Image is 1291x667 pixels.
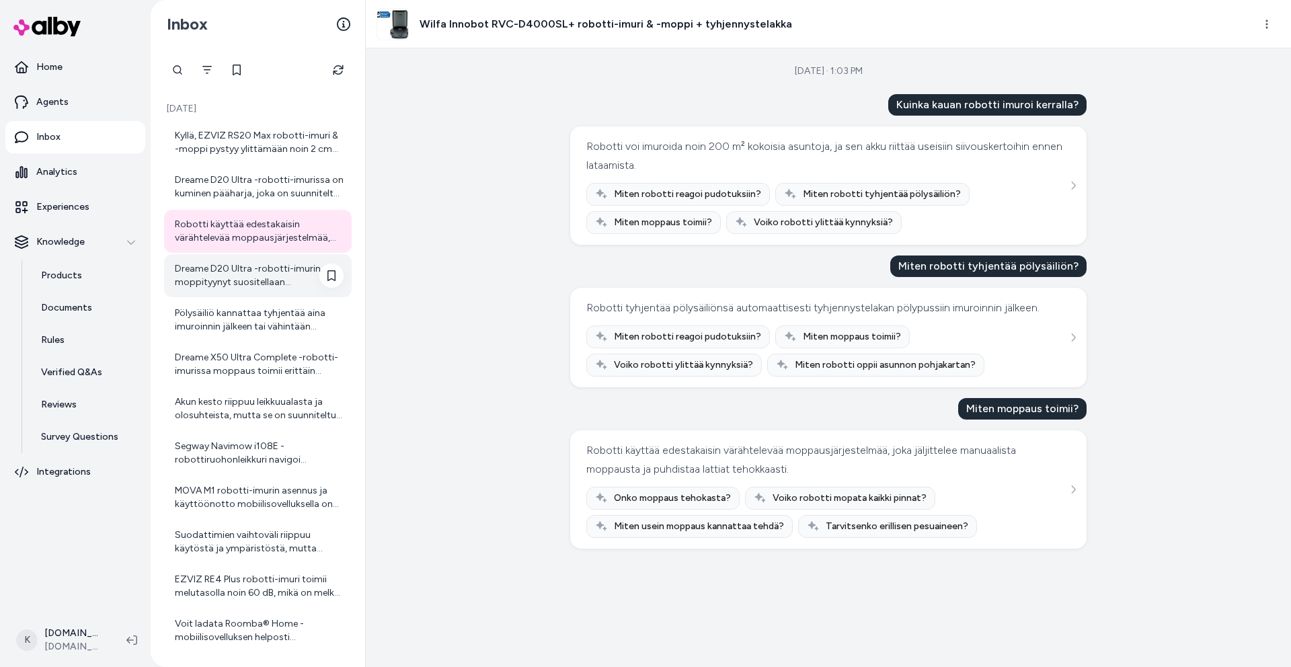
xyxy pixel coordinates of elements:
[5,456,145,488] a: Integrations
[175,307,344,333] div: Pölysäiliö kannattaa tyhjentää aina imuroinnin jälkeen tai vähintään säännöllisesti, jotta imurin...
[41,269,82,282] p: Products
[614,520,784,533] span: Miten usein moppaus kannattaa tehdä?
[44,640,105,654] span: [DOMAIN_NAME]
[175,262,344,289] div: Dreame D20 Ultra -robotti-imurin moppityynyt suositellaan vaihdettavaksi noin 1–3 kuukauden välei...
[958,398,1087,420] div: Miten moppaus toimii?
[5,191,145,223] a: Experiences
[36,200,89,214] p: Experiences
[175,351,344,378] div: Dreame X50 Ultra Complete -robotti-imurissa moppaus toimii erittäin tehokkaasti ja älykkäästi. Si...
[36,165,77,179] p: Analytics
[614,216,712,229] span: Miten moppaus toimii?
[586,299,1040,317] div: Robotti tyhjentää pölysäiliönsä automaattisesti tyhjennystelakan pölypussiin imuroinnin jälkeen.
[803,330,901,344] span: Miten moppaus toimii?
[175,173,344,200] div: Dreame D20 Ultra -robotti-imurissa on kuminen pääharja, joka on suunniteltu vähentämään karvojen ...
[44,627,105,640] p: [DOMAIN_NAME] Shopify
[41,398,77,411] p: Reviews
[164,121,352,164] a: Kyllä, EZVIZ RS20 Max robotti-imuri & -moppi pystyy ylittämään noin 2 cm korkuiset kynnykset. Se ...
[175,129,344,156] div: Kyllä, EZVIZ RS20 Max robotti-imuri & -moppi pystyy ylittämään noin 2 cm korkuiset kynnykset. Se ...
[1065,481,1081,498] button: See more
[888,94,1087,116] div: Kuinka kauan robotti imuroi kerralla?
[164,210,352,253] a: Robotti käyttää edestakaisin värähtelevää moppausjärjestelmää, joka jäljittelee manuaalista moppa...
[795,358,976,372] span: Miten robotti oppii asunnon pohjakartan?
[164,343,352,386] a: Dreame X50 Ultra Complete -robotti-imurissa moppaus toimii erittäin tehokkaasti ja älykkäästi. Si...
[28,324,145,356] a: Rules
[377,9,408,40] img: Wilfa-Innobot-SL-testilogolla.jpg
[164,432,352,475] a: Segway Navimow i108E -robottiruohonleikkuri navigoi nurmikolla täysin rajalangattomasti hyödyntäe...
[773,492,927,505] span: Voiko robotti mopata kaikki pinnat?
[164,165,352,208] a: Dreame D20 Ultra -robotti-imurissa on kuminen pääharja, joka on suunniteltu vähentämään karvojen ...
[5,226,145,258] button: Knowledge
[614,330,761,344] span: Miten robotti reagoi pudotuksiin?
[164,299,352,342] a: Pölysäiliö kannattaa tyhjentää aina imuroinnin jälkeen tai vähintään säännöllisesti, jotta imurin...
[164,565,352,608] a: EZVIZ RE4 Plus robotti-imuri toimii melutasolla noin 60 dB, mikä on melko normaali taso robotti-i...
[164,520,352,563] a: Suodattimien vaihtoväli riippuu käytöstä ja ympäristöstä, mutta yleisesti suositellaan vaihtamaan...
[614,188,761,201] span: Miten robotti reagoi pudotuksiin?
[175,218,344,245] div: Robotti käyttää edestakaisin värähtelevää moppausjärjestelmää, joka jäljittelee manuaalista moppa...
[175,617,344,644] div: Voit ladata Roomba® Home -mobiilisovelluksen helposti älypuhelimeesi tai tablettiisi. Toimi näin:...
[41,301,92,315] p: Documents
[8,619,116,662] button: K[DOMAIN_NAME] Shopify[DOMAIN_NAME]
[28,356,145,389] a: Verified Q&As
[164,254,352,297] a: Dreame D20 Ultra -robotti-imurin moppityynyt suositellaan vaihdettavaksi noin 1–3 kuukauden välei...
[754,216,893,229] span: Voiko robotti ylittää kynnyksiä?
[41,333,65,347] p: Rules
[175,528,344,555] div: Suodattimien vaihtoväli riippuu käytöstä ja ympäristöstä, mutta yleisesti suositellaan vaihtamaan...
[36,465,91,479] p: Integrations
[28,292,145,324] a: Documents
[28,421,145,453] a: Survey Questions
[325,56,352,83] button: Refresh
[420,16,792,32] h3: Wilfa Innobot RVC-D4000SL+ robotti-imuri & -moppi + tyhjennystelakka
[175,573,344,600] div: EZVIZ RE4 Plus robotti-imuri toimii melutasolla noin 60 dB, mikä on melko normaali taso robotti-i...
[36,95,69,109] p: Agents
[5,156,145,188] a: Analytics
[194,56,221,83] button: Filter
[36,61,63,74] p: Home
[36,235,85,249] p: Knowledge
[28,260,145,292] a: Products
[586,441,1067,479] div: Robotti käyttää edestakaisin värähtelevää moppausjärjestelmää, joka jäljittelee manuaalista moppa...
[1065,329,1081,346] button: See more
[795,65,863,78] div: [DATE] · 1:03 PM
[175,395,344,422] div: Akun kesto riippuu leikkuualasta ja olosuhteista, mutta se on suunniteltu kestämään useita leikku...
[614,492,731,505] span: Onko moppaus tehokasta?
[586,137,1067,175] div: Robotti voi imuroida noin 200 m² kokoisia asuntoja, ja sen akku riittää useisiin siivouskertoihin...
[890,256,1087,277] div: Miten robotti tyhjentää pölysäiliön?
[175,484,344,511] div: MOVA M1 robotti-imurin asennus ja käyttöönotto mobiilisovelluksella on melko helppoa. Tässä yleis...
[164,387,352,430] a: Akun kesto riippuu leikkuualasta ja olosuhteista, mutta se on suunniteltu kestämään useita leikku...
[16,629,38,651] span: K
[5,86,145,118] a: Agents
[164,609,352,652] a: Voit ladata Roomba® Home -mobiilisovelluksen helposti älypuhelimeesi tai tablettiisi. Toimi näin:...
[41,430,118,444] p: Survey Questions
[164,102,352,116] p: [DATE]
[5,51,145,83] a: Home
[803,188,961,201] span: Miten robotti tyhjentää pölysäiliön?
[13,17,81,36] img: alby Logo
[5,121,145,153] a: Inbox
[614,358,753,372] span: Voiko robotti ylittää kynnyksiä?
[175,440,344,467] div: Segway Navimow i108E -robottiruohonleikkuri navigoi nurmikolla täysin rajalangattomasti hyödyntäe...
[41,366,102,379] p: Verified Q&As
[1065,178,1081,194] button: See more
[826,520,968,533] span: Tarvitsenko erillisen pesuaineen?
[164,476,352,519] a: MOVA M1 robotti-imurin asennus ja käyttöönotto mobiilisovelluksella on melko helppoa. Tässä yleis...
[167,14,208,34] h2: Inbox
[36,130,61,144] p: Inbox
[28,389,145,421] a: Reviews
